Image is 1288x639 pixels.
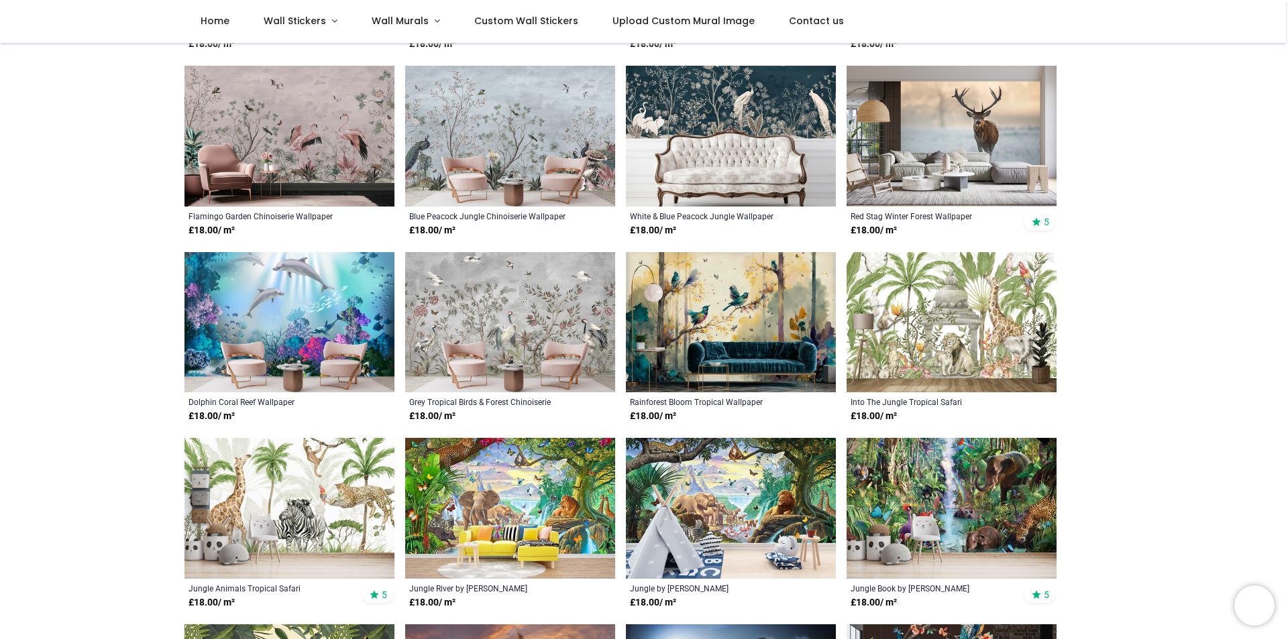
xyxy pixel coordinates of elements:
strong: £ 18.00 / m² [409,224,455,237]
strong: £ 18.00 / m² [189,38,235,51]
strong: £ 18.00 / m² [189,596,235,609]
a: Flamingo Garden Chinoiserie Wallpaper [189,211,350,221]
strong: £ 18.00 / m² [851,224,897,237]
img: White & Blue Peacock Jungle Wall Mural Wallpaper [626,66,836,207]
img: Jungle Animals Tropical Safari Wall Mural [184,438,394,579]
strong: £ 18.00 / m² [630,410,676,423]
strong: £ 18.00 / m² [851,38,897,51]
a: Dolphin Coral Reef Wallpaper [189,396,350,407]
iframe: Brevo live chat [1234,585,1275,626]
span: Contact us [789,14,844,27]
span: Wall Stickers [264,14,326,27]
strong: £ 18.00 / m² [630,224,676,237]
a: Jungle by [PERSON_NAME] [630,583,792,593]
img: Dolphin Coral Reef Wall Mural Wallpaper [184,252,394,393]
strong: £ 18.00 / m² [630,38,676,51]
a: Jungle Animals Tropical Safari [189,583,350,593]
a: Jungle River by [PERSON_NAME] [409,583,571,593]
img: Flamingo Garden Chinoiserie Wall Mural Wallpaper [184,66,394,207]
strong: £ 18.00 / m² [409,596,455,609]
span: 5 [1044,589,1049,601]
span: 5 [1044,216,1049,228]
span: Home [201,14,229,27]
img: Jungle Book Wall Mural by David Penfound [847,438,1057,579]
span: Wall Murals [372,14,429,27]
a: White & Blue Peacock Jungle Wallpaper [630,211,792,221]
strong: £ 18.00 / m² [409,410,455,423]
span: Upload Custom Mural Image [612,14,755,27]
strong: £ 18.00 / m² [851,596,897,609]
span: 5 [382,589,387,601]
a: Jungle Book by [PERSON_NAME] [851,583,1012,593]
img: Grey Tropical Birds & Forest Chinoiserie Wall Mural Wallpaper [405,252,615,393]
img: Red Stag Winter Forest Wall Mural Wallpaper [847,66,1057,207]
strong: £ 18.00 / m² [851,410,897,423]
img: Jungle Wall Mural by Steve Crisp [626,438,836,579]
strong: £ 18.00 / m² [409,38,455,51]
a: Blue Peacock Jungle Chinoiserie Wallpaper [409,211,571,221]
strong: £ 18.00 / m² [189,224,235,237]
img: Rainforest Bloom Tropical Wall Mural Wallpaper [626,252,836,393]
img: Jungle River Wall Mural by Steve Crisp [405,438,615,579]
strong: £ 18.00 / m² [189,410,235,423]
img: Into The Jungle Tropical Safari Wall Mural [847,252,1057,393]
a: Grey Tropical Birds & Forest Chinoiserie Wallpaper [409,396,571,407]
a: Rainforest Bloom Tropical Wallpaper [630,396,792,407]
strong: £ 18.00 / m² [630,596,676,609]
a: Into The Jungle Tropical Safari [851,396,1012,407]
a: Red Stag Winter Forest Wallpaper [851,211,1012,221]
span: Custom Wall Stickers [474,14,578,27]
img: Blue Peacock Jungle Chinoiserie Wall Mural Wallpaper [405,66,615,207]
